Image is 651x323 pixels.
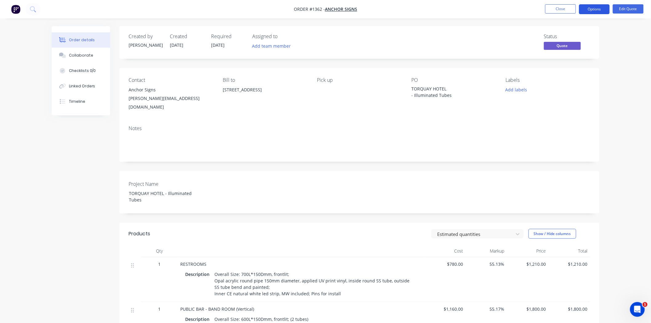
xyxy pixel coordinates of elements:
label: Project Name [129,180,206,188]
div: Price [507,245,549,257]
span: 1 [643,302,648,307]
button: Show / Hide columns [529,229,576,239]
span: 55.17% [468,306,505,312]
button: Close [545,4,576,14]
div: Notes [129,126,590,131]
div: TORQUAY HOTEL - Illuminated Tubes [411,86,488,98]
span: $1,210.00 [509,261,546,267]
button: Edit Quote [613,4,644,14]
span: [DATE] [170,42,183,48]
div: Collaborate [69,53,93,58]
div: TORQUAY HOTEL - Illuminated Tubes [124,189,201,204]
div: Products [129,230,150,237]
span: 1 [158,261,161,267]
div: Total [549,245,590,257]
div: Checklists 0/0 [69,68,96,74]
button: Add labels [502,86,530,94]
div: Status [544,34,590,39]
div: [PERSON_NAME][EMAIL_ADDRESS][DOMAIN_NAME] [129,94,213,111]
div: Contact [129,77,213,83]
div: Cost [424,245,465,257]
span: 1 [158,306,161,312]
span: RESTROOMS [180,261,206,267]
div: Order details [69,37,95,43]
span: $780.00 [426,261,463,267]
button: Add team member [249,42,294,50]
div: Pick up [317,77,401,83]
div: [STREET_ADDRESS] [223,86,307,94]
span: [DATE] [211,42,225,48]
div: PO [411,77,496,83]
span: $1,210.00 [551,261,588,267]
div: Anchor Signs[PERSON_NAME][EMAIL_ADDRESS][DOMAIN_NAME] [129,86,213,111]
button: Checklists 0/0 [52,63,110,78]
span: Quote [544,42,581,50]
div: [PERSON_NAME] [129,42,162,48]
button: Collaborate [52,48,110,63]
div: Markup [465,245,507,257]
div: Assigned to [252,34,314,39]
a: Anchor Signs [325,6,357,12]
span: $1,800.00 [509,306,546,312]
div: Overall Size: 700L*150Dmm, frontlit; Opal acrylic round pipe 150mm diameter, applied UV print vin... [212,270,417,298]
div: [STREET_ADDRESS] [223,86,307,105]
div: Created by [129,34,162,39]
button: Add team member [252,42,294,50]
button: Timeline [52,94,110,109]
div: Qty [141,245,178,257]
div: Labels [506,77,590,83]
button: Order details [52,32,110,48]
iframe: Intercom live chat [630,302,645,317]
button: Options [579,4,610,14]
div: Timeline [69,99,85,104]
div: Bill to [223,77,307,83]
button: Linked Orders [52,78,110,94]
span: PUBLIC BAR - BAND ROOM (Vertical) [180,306,254,312]
div: Created [170,34,204,39]
div: Required [211,34,245,39]
span: $1,800.00 [551,306,588,312]
span: $1,160.00 [426,306,463,312]
span: 55.13% [468,261,505,267]
div: Anchor Signs [129,86,213,94]
img: Factory [11,5,20,14]
span: Order #1362 - [294,6,325,12]
div: Linked Orders [69,83,95,89]
div: Description [185,270,212,279]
